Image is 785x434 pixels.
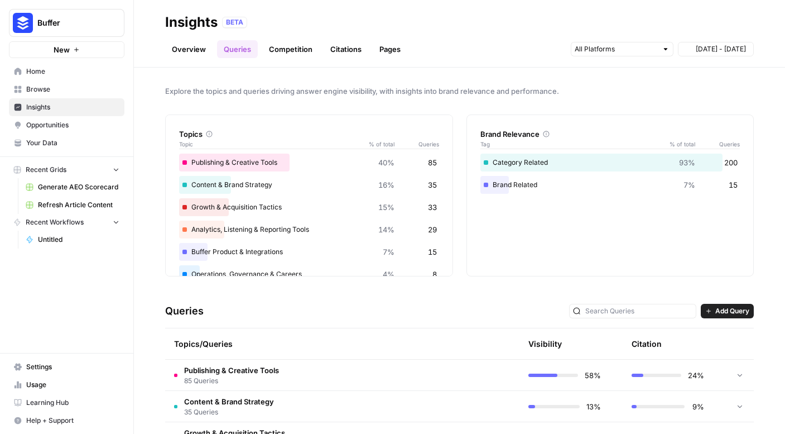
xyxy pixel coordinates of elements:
span: Add Query [715,306,749,316]
span: 35 Queries [184,407,274,417]
a: Opportunities [9,116,124,134]
a: Competition [262,40,319,58]
a: Generate AEO Scorecard [21,178,124,196]
span: Learning Hub [26,398,119,408]
span: 24% [688,370,704,381]
span: Content & Brand Strategy [184,396,274,407]
a: Your Data [9,134,124,152]
span: 7% [383,246,394,257]
div: BETA [222,17,247,28]
span: 8 [432,269,437,280]
span: % of total [662,140,695,149]
span: Your Data [26,138,119,148]
div: Content & Brand Strategy [179,176,439,194]
a: Citations [324,40,368,58]
span: Untitled [38,235,119,245]
a: Pages [373,40,407,58]
span: Usage [26,380,119,390]
span: Buffer [37,17,105,28]
span: Insights [26,102,119,112]
span: Browse [26,84,119,94]
div: Brand Related [480,176,740,194]
span: Queries [394,140,439,149]
span: 9% [691,401,704,412]
span: Recent Grids [26,165,66,175]
div: Operations, Governance & Careers [179,265,439,283]
span: Explore the topics and queries driving answer engine visibility, with insights into brand relevan... [165,85,754,97]
span: 40% [378,157,394,168]
input: All Platforms [575,44,657,55]
div: Growth & Acquisition Tactics [179,198,439,216]
span: Publishing & Creative Tools [184,365,279,376]
a: Usage [9,376,124,394]
span: % of total [361,140,394,149]
a: Browse [9,80,124,98]
a: Learning Hub [9,394,124,412]
div: Category Related [480,154,740,171]
span: 15% [378,202,394,213]
div: Publishing & Creative Tools [179,154,439,171]
button: [DATE] - [DATE] [678,42,754,56]
span: 200 [724,157,738,168]
span: 15 [729,179,738,190]
span: 4% [383,269,394,280]
span: Tag [480,140,662,149]
span: Settings [26,362,119,372]
span: 29 [428,224,437,235]
div: Analytics, Listening & Reporting Tools [179,221,439,239]
h3: Queries [165,303,204,319]
span: 58% [585,370,601,381]
a: Overview [165,40,213,58]
span: 13% [586,401,601,412]
span: 93% [679,157,695,168]
div: Topics/Queries [174,328,404,359]
span: [DATE] - [DATE] [696,44,746,54]
button: Workspace: Buffer [9,9,124,37]
a: Home [9,63,124,80]
div: Visibility [528,338,562,350]
input: Search Queries [585,306,692,317]
span: 7% [683,179,695,190]
span: Queries [695,140,740,149]
a: Queries [217,40,258,58]
button: Help + Support [9,412,124,430]
div: Brand Relevance [480,128,740,140]
button: New [9,41,124,58]
span: 35 [428,179,437,190]
a: Insights [9,98,124,116]
span: Opportunities [26,120,119,130]
span: Generate AEO Scorecard [38,182,119,192]
span: 85 Queries [184,376,279,386]
button: Recent Workflows [9,214,124,231]
div: Insights [165,13,218,31]
a: Refresh Article Content [21,196,124,214]
span: Refresh Article Content [38,200,119,210]
span: Help + Support [26,416,119,426]
span: 14% [378,224,394,235]
span: 85 [428,157,437,168]
span: 15 [428,246,437,257]
span: Topic [179,140,361,149]
span: Recent Workflows [26,217,84,227]
span: New [54,44,70,55]
button: Add Query [701,304,754,318]
a: Settings [9,358,124,376]
div: Buffer Product & Integrations [179,243,439,261]
img: Buffer Logo [13,13,33,33]
span: Home [26,66,119,77]
a: Untitled [21,231,124,249]
div: Topics [179,128,439,140]
button: Recent Grids [9,161,124,178]
div: Citation [632,328,662,359]
span: 16% [378,179,394,190]
span: 33 [428,202,437,213]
